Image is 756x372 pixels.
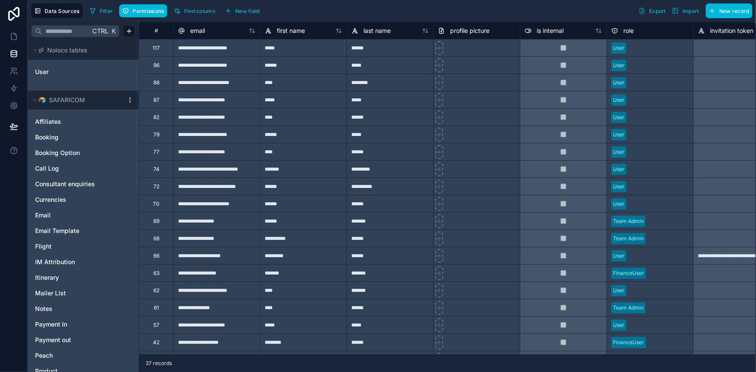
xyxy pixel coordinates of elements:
[35,117,114,126] a: Affiliates
[35,164,114,173] a: Call Log
[119,4,170,17] a: Permissions
[31,162,135,175] div: Call Log
[35,304,52,313] span: Notes
[153,131,159,138] div: 79
[613,61,625,69] div: User
[152,45,160,52] div: 117
[184,8,215,14] span: Find column
[31,146,135,160] div: Booking Option
[613,131,625,139] div: User
[31,271,135,285] div: Itinerary
[222,4,263,17] button: New field
[613,339,644,346] div: FinanceUser
[636,3,669,18] button: Export
[613,113,625,121] div: User
[235,8,260,14] span: New field
[31,333,135,347] div: Payment out
[119,4,167,17] button: Permissions
[31,224,135,238] div: Email Template
[31,193,135,207] div: Currencies
[35,117,61,126] span: Affiliates
[613,183,625,191] div: User
[35,149,114,157] a: Booking Option
[623,26,634,35] span: role
[35,273,59,282] span: Itinerary
[47,46,88,55] span: Noloco tables
[153,166,159,173] div: 74
[35,242,52,251] span: Flight
[613,165,625,173] div: User
[35,195,66,204] span: Currencies
[154,304,159,311] div: 61
[133,8,164,14] span: Permissions
[31,94,123,106] button: Airtable LogoSAFARICOM
[35,289,66,298] span: Mailer List
[613,200,625,208] div: User
[277,26,305,35] span: first name
[719,8,750,14] span: New record
[153,62,159,69] div: 96
[35,211,51,220] span: Email
[146,360,172,367] span: 37 records
[31,349,135,362] div: Peach
[613,44,625,52] div: User
[35,180,95,188] span: Consultant enquiries
[613,148,625,156] div: User
[31,286,135,300] div: Mailer List
[91,26,109,36] span: Ctrl
[153,149,159,155] div: 77
[153,287,159,294] div: 62
[669,3,702,18] button: Import
[613,96,625,104] div: User
[100,8,113,14] span: Filter
[31,115,135,129] div: Affiliates
[35,258,114,266] a: IM Attribution
[31,3,83,18] button: Data Sources
[31,65,135,79] div: User
[31,44,130,56] button: Noloco tables
[35,336,114,344] a: Payment out
[35,351,53,360] span: Peach
[31,317,135,331] div: Payment In
[35,289,114,298] a: Mailer List
[363,26,391,35] span: last name
[613,304,644,312] div: Team Admin
[146,27,167,34] div: #
[613,269,644,277] div: FinanceUser
[537,26,564,35] span: is internal
[35,226,79,235] span: Email Template
[35,351,114,360] a: Peach
[35,195,114,204] a: Currencies
[153,322,159,329] div: 57
[35,258,75,266] span: IM Attribution
[706,3,753,18] button: New record
[35,273,114,282] a: Itinerary
[613,217,644,225] div: Team Admin
[39,97,45,104] img: Airtable Logo
[153,114,159,121] div: 82
[649,8,666,14] span: Export
[35,336,71,344] span: Payment out
[153,97,159,104] div: 87
[35,68,105,76] a: User
[710,26,753,35] span: invitation token
[153,339,159,346] div: 42
[35,320,67,329] span: Payment In
[86,4,116,17] button: Filter
[35,149,80,157] span: Booking Option
[35,320,114,329] a: Payment In
[35,226,114,235] a: Email Template
[153,218,159,225] div: 69
[49,96,85,104] span: SAFARICOM
[31,130,135,144] div: Booking
[153,252,159,259] div: 66
[682,8,699,14] span: Import
[153,235,159,242] div: 68
[31,302,135,316] div: Notes
[35,242,114,251] a: Flight
[613,252,625,260] div: User
[35,68,49,76] span: User
[450,26,490,35] span: profile picture
[110,28,117,34] span: K
[31,177,135,191] div: Consultant enquiries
